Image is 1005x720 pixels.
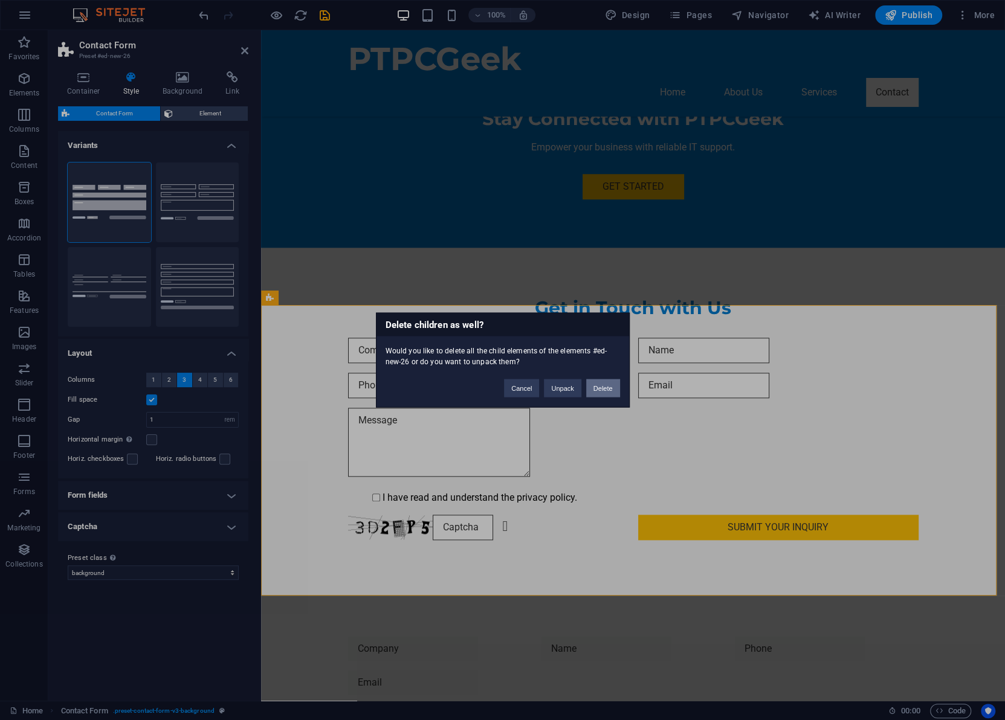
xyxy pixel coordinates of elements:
[474,606,604,631] input: Phone
[586,379,620,397] button: Delete
[87,640,217,664] input: Email
[280,606,410,631] input: Name
[376,313,629,336] h3: Delete children as well?
[544,379,581,397] button: Unpack
[504,379,539,397] button: Cancel
[376,336,629,367] div: Would you like to delete all the child elements of the elements #ed-new-26 or do you want to unpa...
[87,606,217,631] input: Company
